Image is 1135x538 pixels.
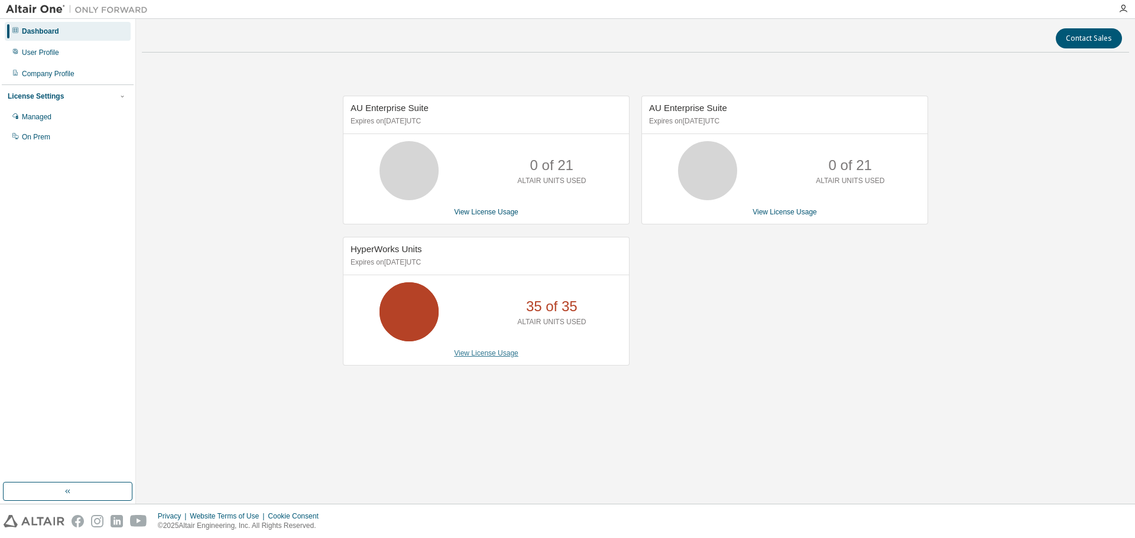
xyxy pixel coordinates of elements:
img: instagram.svg [91,515,103,527]
div: On Prem [22,132,50,142]
span: AU Enterprise Suite [649,103,727,113]
a: View License Usage [753,208,817,216]
a: View License Usage [454,349,518,357]
span: AU Enterprise Suite [351,103,429,113]
div: Cookie Consent [268,511,325,521]
a: View License Usage [454,208,518,216]
img: altair_logo.svg [4,515,64,527]
p: 35 of 35 [526,296,578,317]
p: ALTAIR UNITS USED [517,176,586,186]
p: © 2025 Altair Engineering, Inc. All Rights Reserved. [158,521,326,531]
p: ALTAIR UNITS USED [517,317,586,327]
p: Expires on [DATE] UTC [351,116,619,126]
span: HyperWorks Units [351,244,422,254]
img: linkedin.svg [111,515,123,527]
p: 0 of 21 [530,155,573,175]
img: Altair One [6,4,154,15]
p: ALTAIR UNITS USED [816,176,884,186]
img: facebook.svg [72,515,84,527]
img: youtube.svg [130,515,147,527]
div: Dashboard [22,27,59,36]
p: 0 of 21 [829,155,872,175]
div: User Profile [22,48,59,57]
p: Expires on [DATE] UTC [649,116,917,126]
div: Website Terms of Use [190,511,268,521]
button: Contact Sales [1056,28,1122,48]
div: License Settings [8,92,64,101]
div: Privacy [158,511,190,521]
div: Managed [22,112,51,122]
p: Expires on [DATE] UTC [351,257,619,268]
div: Company Profile [22,69,74,79]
